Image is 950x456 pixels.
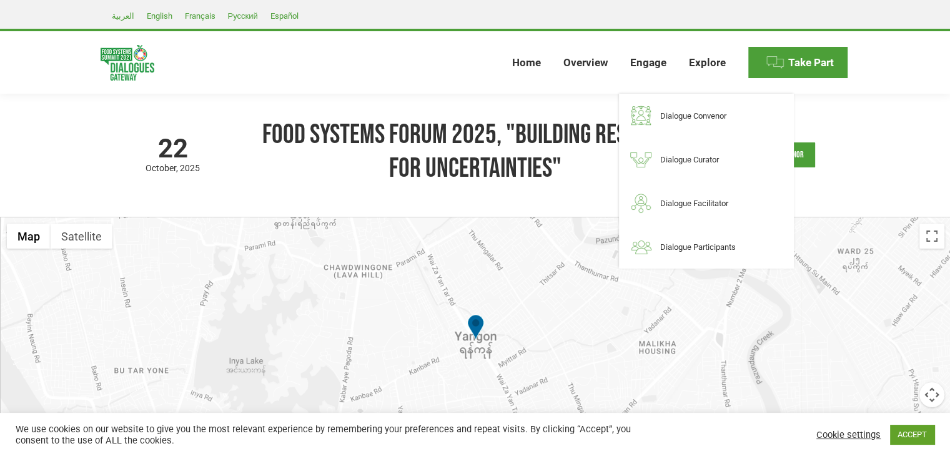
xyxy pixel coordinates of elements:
a: العربية [106,8,141,23]
span: Dialogue Participants [660,242,736,252]
span: Engage [630,56,666,69]
a: Русский [222,8,264,23]
a: Español [264,8,305,23]
img: Menu icon [625,100,656,131]
h1: Food Systems Forum 2025, "Building Resilience for Uncertainties" [258,118,693,186]
img: Menu icon [625,231,656,262]
span: Overview [563,56,608,69]
button: Show street map [7,224,51,249]
img: Menu icon [625,144,656,175]
span: Dialogue Facilitator [660,198,728,209]
span: Dialogue Curator [660,154,719,165]
span: Русский [228,11,258,21]
span: 2025 [180,163,200,173]
div: We use cookies on our website to give you the most relevant experience by remembering your prefer... [16,424,659,446]
a: Cookie settings [816,429,881,440]
span: Home [512,56,541,69]
a: ACCEPT [890,425,934,444]
span: Explore [689,56,726,69]
a: English [141,8,179,23]
button: Show satellite imagery [51,224,112,249]
span: English [147,11,172,21]
span: Français [185,11,215,21]
img: Menu icon [625,187,656,219]
img: Menu icon [766,53,784,72]
img: Food Systems Summit Dialogues [101,45,154,81]
a: Français [179,8,222,23]
button: Map camera controls [919,382,944,407]
span: 22 [101,136,245,162]
span: Dialogue Convenor [660,111,726,121]
span: العربية [112,11,134,21]
span: Take Part [788,56,834,69]
span: October [146,163,180,173]
button: Toggle fullscreen view [919,224,944,249]
span: Español [270,11,299,21]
